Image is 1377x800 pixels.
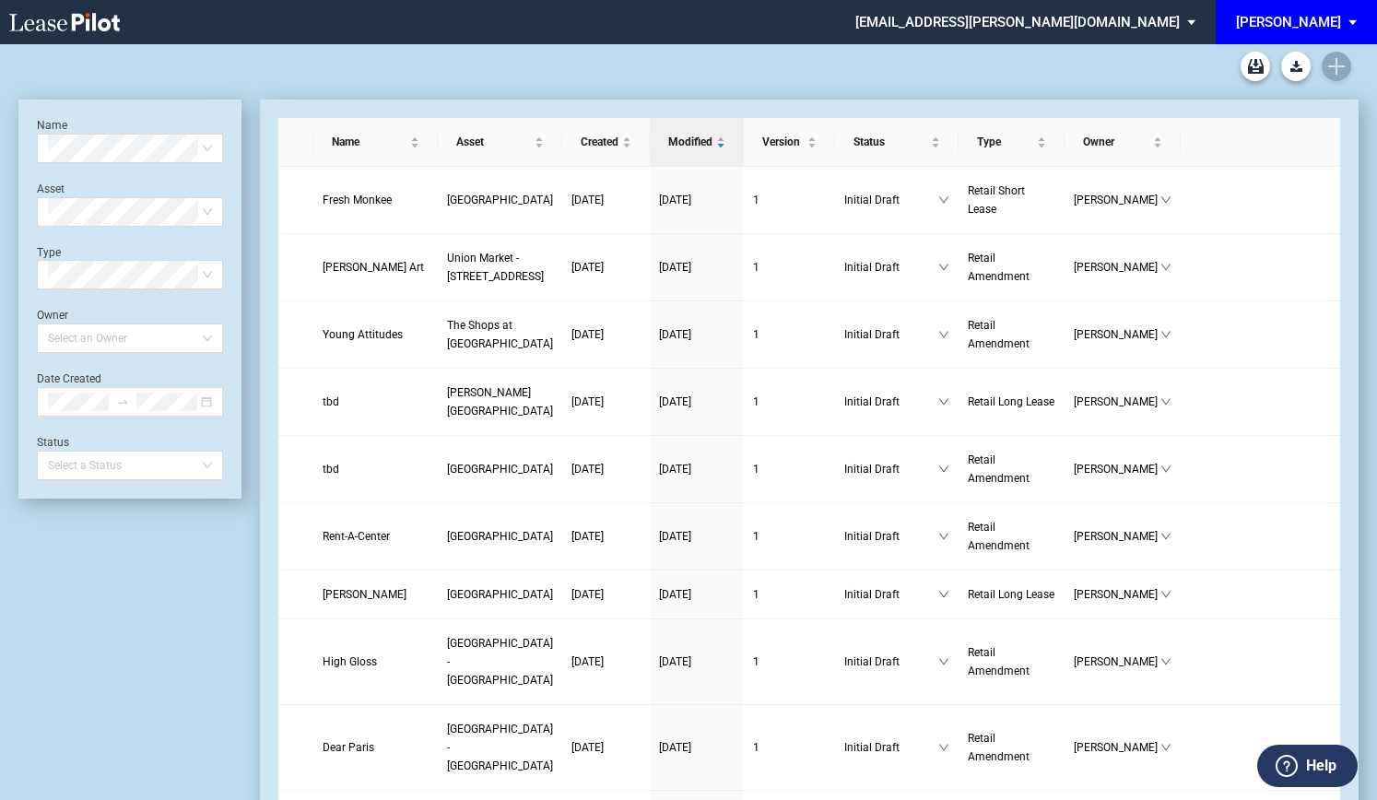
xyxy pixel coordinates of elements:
span: Retail Amendment [968,732,1030,763]
span: 1 [753,261,759,274]
span: [DATE] [571,194,604,206]
span: [DATE] [571,463,604,476]
span: High Gloss [323,655,377,668]
a: [DATE] [571,325,641,344]
a: Retail Amendment [968,249,1055,286]
label: Date Created [37,372,101,385]
a: 1 [753,191,826,209]
span: Retail Amendment [968,521,1030,552]
span: 1 [753,463,759,476]
label: Owner [37,309,68,322]
a: [DATE] [659,393,735,411]
span: 1 [753,530,759,543]
a: The Shops at [GEOGRAPHIC_DATA] [447,316,553,353]
a: [GEOGRAPHIC_DATA] - [GEOGRAPHIC_DATA] [447,720,553,775]
span: Retail Long Lease [968,395,1054,408]
div: [PERSON_NAME] [1236,14,1341,30]
span: tbd [323,463,339,476]
span: [PERSON_NAME] [1074,460,1160,478]
span: Maggie Michael Art [323,261,424,274]
span: [PERSON_NAME] [1074,738,1160,757]
span: to [116,395,129,408]
span: [DATE] [571,741,604,754]
a: [DATE] [659,738,735,757]
label: Name [37,119,67,132]
span: down [938,194,949,206]
a: Retail Amendment [968,729,1055,766]
a: [GEOGRAPHIC_DATA] [447,585,553,604]
span: Freshfields Village [447,463,553,476]
span: Port Plaza [447,194,553,206]
span: [DATE] [659,261,691,274]
span: Springdale Shopping Center [447,530,553,543]
a: 1 [753,393,826,411]
span: [DATE] [571,395,604,408]
a: High Gloss [323,653,429,671]
th: Version [744,118,835,167]
span: down [938,464,949,475]
span: down [1160,656,1171,667]
span: Young Attitudes [323,328,403,341]
a: 1 [753,460,826,478]
label: Status [37,436,69,449]
a: Retail Long Lease [968,585,1055,604]
span: [PERSON_NAME] [1074,527,1160,546]
a: [DATE] [571,191,641,209]
a: [DATE] [571,460,641,478]
span: Andrews Square [447,386,553,418]
span: Name [332,133,406,151]
span: down [1160,396,1171,407]
a: [PERSON_NAME][GEOGRAPHIC_DATA] [447,383,553,420]
span: [DATE] [659,588,691,601]
a: 1 [753,258,826,276]
span: down [1160,589,1171,600]
a: Archive [1241,52,1270,81]
span: [DATE] [571,261,604,274]
span: [DATE] [659,194,691,206]
span: 1 [753,741,759,754]
span: The Shops at La Jolla Village [447,319,553,350]
span: [PERSON_NAME] [1074,585,1160,604]
a: [DATE] [659,585,735,604]
a: [DATE] [659,653,735,671]
a: [DATE] [659,258,735,276]
th: Created [562,118,650,167]
a: Young Attitudes [323,325,429,344]
a: [DATE] [659,460,735,478]
a: [DATE] [571,653,641,671]
span: Modified [668,133,712,151]
th: Type [959,118,1065,167]
span: down [938,656,949,667]
span: Dear Paris [323,741,374,754]
a: Retail Amendment [968,518,1055,555]
span: 1 [753,655,759,668]
th: Status [835,118,959,167]
a: Retail Long Lease [968,393,1055,411]
a: 1 [753,653,826,671]
span: Retail Amendment [968,252,1030,283]
span: tbd [323,395,339,408]
span: Retail Amendment [968,646,1030,677]
span: Initial Draft [844,738,938,757]
a: Retail Short Lease [968,182,1055,218]
th: Modified [650,118,744,167]
span: Created [581,133,618,151]
span: down [1160,464,1171,475]
span: [DATE] [571,655,604,668]
span: Initial Draft [844,325,938,344]
span: Fresh Monkee [323,194,392,206]
a: [DATE] [571,738,641,757]
span: Kendra Scott [323,588,406,601]
span: 1 [753,194,759,206]
span: Initial Draft [844,191,938,209]
span: Type [977,133,1033,151]
a: [DATE] [659,191,735,209]
a: tbd [323,393,429,411]
span: [DATE] [659,741,691,754]
span: Rent-A-Center [323,530,390,543]
span: Retail Short Lease [968,184,1025,216]
a: [DATE] [659,527,735,546]
span: down [1160,262,1171,273]
a: Union Market - [STREET_ADDRESS] [447,249,553,286]
span: Uptown Park - East [447,637,553,687]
